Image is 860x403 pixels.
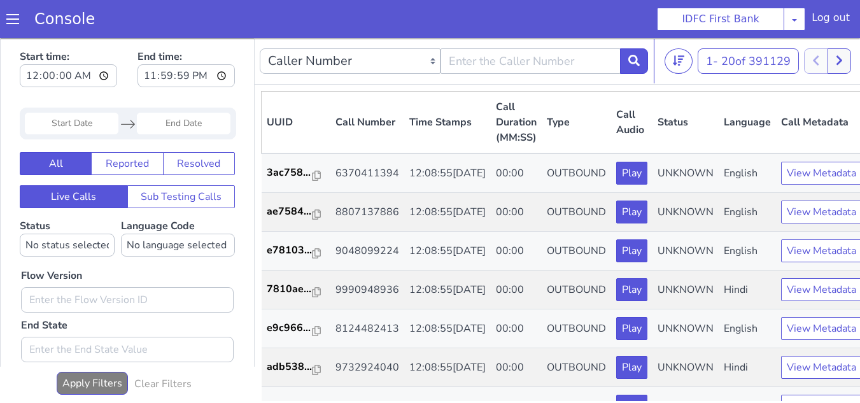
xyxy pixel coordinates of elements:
[91,114,163,137] button: Reported
[267,127,313,142] p: 3ac758...
[330,271,404,310] td: 8124482413
[721,15,791,31] span: 20 of 391129
[652,271,719,310] td: UNKNOWN
[404,232,491,271] td: 12:08:55[DATE]
[491,155,542,194] td: 00:00
[21,230,82,245] label: Flow Version
[267,360,313,375] p: 96f7f8...
[267,204,325,220] a: e78103...
[20,7,117,53] label: Start time:
[611,53,652,116] th: Call Audio
[137,26,235,49] input: End time:
[267,360,325,375] a: 96f7f8...
[330,310,404,349] td: 9732924040
[719,232,776,271] td: Hindi
[652,349,719,388] td: UNKNOWN
[542,115,611,155] td: OUTBOUND
[719,194,776,232] td: English
[21,249,234,274] input: Enter the Flow Version ID
[330,155,404,194] td: 8807137886
[330,53,404,116] th: Call Number
[616,318,647,341] button: Play
[652,53,719,116] th: Status
[267,321,313,336] p: adb538...
[616,357,647,379] button: Play
[491,271,542,310] td: 00:00
[404,155,491,194] td: 12:08:55[DATE]
[25,74,118,96] input: Start Date
[20,147,128,170] button: Live Calls
[616,279,647,302] button: Play
[330,115,404,155] td: 6370411394
[719,53,776,116] th: Language
[404,310,491,349] td: 12:08:55[DATE]
[491,53,542,116] th: Call Duration (MM:SS)
[491,232,542,271] td: 00:00
[330,232,404,271] td: 9990948936
[20,114,92,137] button: All
[652,155,719,194] td: UNKNOWN
[20,195,115,218] select: Status
[21,299,234,324] input: Enter the End State Value
[20,181,115,218] label: Status
[652,310,719,349] td: UNKNOWN
[330,194,404,232] td: 9048099224
[719,349,776,388] td: English
[404,349,491,388] td: 12:08:55[DATE]
[137,74,230,96] input: End Date
[267,166,325,181] a: ae7584...
[491,115,542,155] td: 00:00
[491,349,542,388] td: 00:00
[121,181,235,218] label: Language Code
[267,166,313,181] p: ae7584...
[542,155,611,194] td: OUTBOUND
[719,271,776,310] td: English
[542,310,611,349] td: OUTBOUND
[491,194,542,232] td: 00:00
[134,340,192,352] h6: Clear Filters
[542,53,611,116] th: Type
[719,115,776,155] td: English
[404,194,491,232] td: 12:08:55[DATE]
[542,232,611,271] td: OUTBOUND
[267,243,325,258] a: 7810ae...
[616,201,647,224] button: Play
[267,204,313,220] p: e78103...
[163,114,235,137] button: Resolved
[127,147,236,170] button: Sub Testing Calls
[330,349,404,388] td: 7402320415
[21,279,67,295] label: End State
[652,115,719,155] td: UNKNOWN
[57,334,128,357] button: Apply Filters
[542,194,611,232] td: OUTBOUND
[267,321,325,336] a: adb538...
[267,243,313,258] p: 7810ae...
[616,240,647,263] button: Play
[652,194,719,232] td: UNKNOWN
[542,271,611,310] td: OUTBOUND
[121,195,235,218] select: Language Code
[542,349,611,388] td: OUTBOUND
[404,53,491,116] th: Time Stamps
[652,232,719,271] td: UNKNOWN
[441,10,621,36] input: Enter the Caller Number
[616,124,647,146] button: Play
[404,115,491,155] td: 12:08:55[DATE]
[267,282,325,297] a: e9c966...
[404,271,491,310] td: 12:08:55[DATE]
[137,7,235,53] label: End time:
[616,162,647,185] button: Play
[698,10,799,36] button: 1- 20of 391129
[673,32,802,67] button: IDFC First Bank
[267,282,313,297] p: e9c966...
[719,310,776,349] td: Hindi
[262,53,330,116] th: UUID
[491,310,542,349] td: 00:00
[719,155,776,194] td: English
[267,127,325,142] a: 3ac758...
[20,26,117,49] input: Start time:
